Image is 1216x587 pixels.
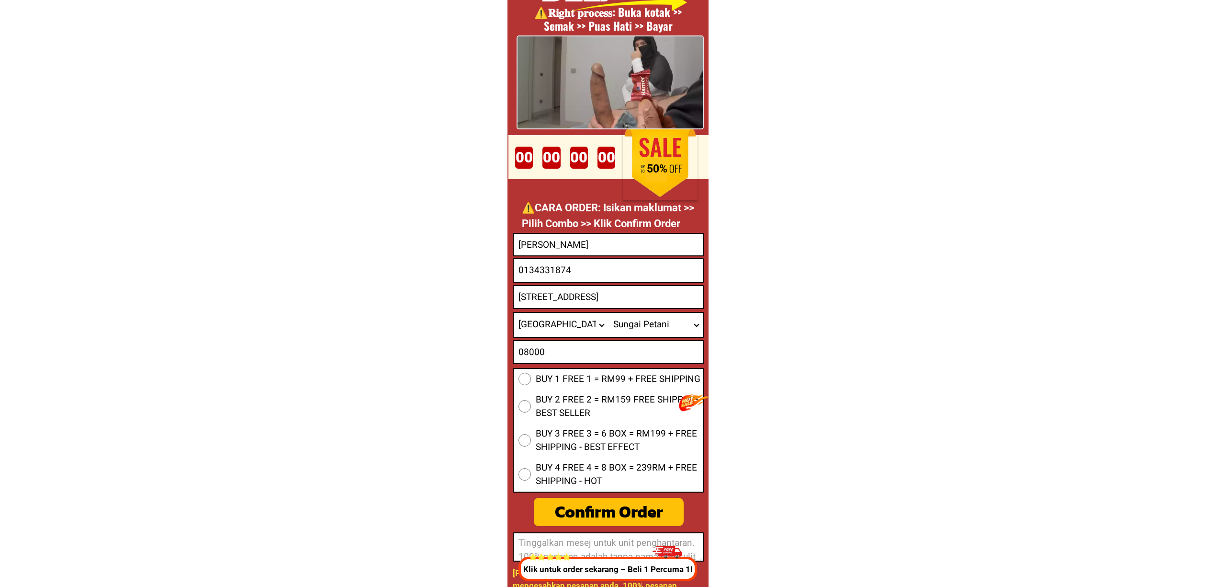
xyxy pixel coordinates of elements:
[536,427,703,454] span: BUY 3 FREE 3 = 6 BOX = RM199 + FREE SHIPPING - BEST EFFECT
[515,564,698,576] p: Klik untuk order sekarang – Beli 1 Percuma 1!
[633,162,681,176] h1: 50%
[514,234,703,255] input: Input full_name
[536,393,703,420] span: BUY 2 FREE 2 = RM159 FREE SHIPPING - BEST SELLER
[504,5,712,34] h1: ⚠️️𝐑𝐢𝐠𝐡𝐭 𝐩𝐫𝐨𝐜𝐞𝐬𝐬: Buka kotak >> Semak >> Puas Hati >> Bayar
[536,372,700,386] span: BUY 1 FREE 1 = RM99 + FREE SHIPPING
[518,373,531,385] input: BUY 1 FREE 1 = RM99 + FREE SHIPPING
[534,499,684,525] div: Confirm Order
[514,286,703,308] input: Input address
[518,434,531,447] input: BUY 3 FREE 3 = 6 BOX = RM199 + FREE SHIPPING - BEST EFFECT
[608,313,703,337] select: Select district
[518,468,531,481] input: BUY 4 FREE 4 = 8 BOX = 239RM + FREE SHIPPING - HOT
[514,341,703,363] input: Input text_input_1
[542,130,693,172] h1: ORDER DITO
[522,200,699,231] p: ⚠️️CARA ORDER: Isikan maklumat >> Pilih Combo >> Klik Confirm Order
[536,461,703,488] span: BUY 4 FREE 4 = 8 BOX = 239RM + FREE SHIPPING - HOT
[514,313,608,337] select: Select province
[518,400,531,413] input: BUY 2 FREE 2 = RM159 FREE SHIPPING - BEST SELLER
[514,259,703,282] input: Input phone_number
